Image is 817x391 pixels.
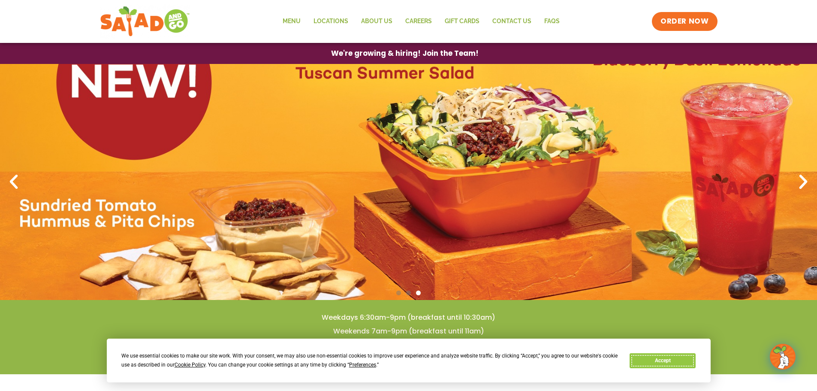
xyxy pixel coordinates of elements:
[4,173,23,191] div: Previous slide
[331,50,479,57] span: We're growing & hiring! Join the Team!
[276,12,566,31] nav: Menu
[396,291,401,295] span: Go to slide 1
[355,12,399,31] a: About Us
[17,327,800,336] h4: Weekends 7am-9pm (breakfast until 11am)
[652,12,717,31] a: ORDER NOW
[794,173,813,191] div: Next slide
[100,4,190,39] img: new-SAG-logo-768×292
[486,12,538,31] a: Contact Us
[17,313,800,322] h4: Weekdays 6:30am-9pm (breakfast until 10:30am)
[406,291,411,295] span: Go to slide 2
[307,12,355,31] a: Locations
[399,12,438,31] a: Careers
[438,12,486,31] a: GIFT CARDS
[175,362,205,368] span: Cookie Policy
[416,291,421,295] span: Go to slide 3
[318,43,491,64] a: We're growing & hiring! Join the Team!
[276,12,307,31] a: Menu
[349,362,376,368] span: Preferences
[538,12,566,31] a: FAQs
[660,16,708,27] span: ORDER NOW
[771,345,795,369] img: wpChatIcon
[121,352,619,370] div: We use essential cookies to make our site work. With your consent, we may also use non-essential ...
[630,353,696,368] button: Accept
[107,339,711,382] div: Cookie Consent Prompt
